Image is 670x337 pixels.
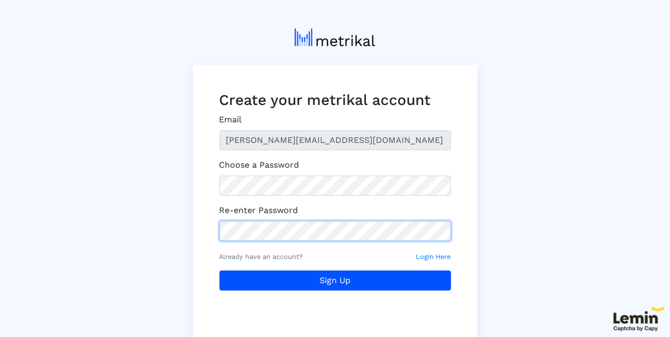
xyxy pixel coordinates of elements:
button: Sign Up [219,271,451,291]
h3: Create your metrikal account [219,91,451,109]
input: Email [219,130,451,150]
label: Email [219,113,242,126]
img: metrical-logo-light.png [295,28,375,46]
img: 63f920f45959a057750d25c1_lem1.svg [614,307,665,332]
small: Login Here [416,252,451,262]
label: Re-enter Password [219,204,298,217]
small: Already have an account? [219,252,303,262]
label: Choose a Password [219,159,299,171]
